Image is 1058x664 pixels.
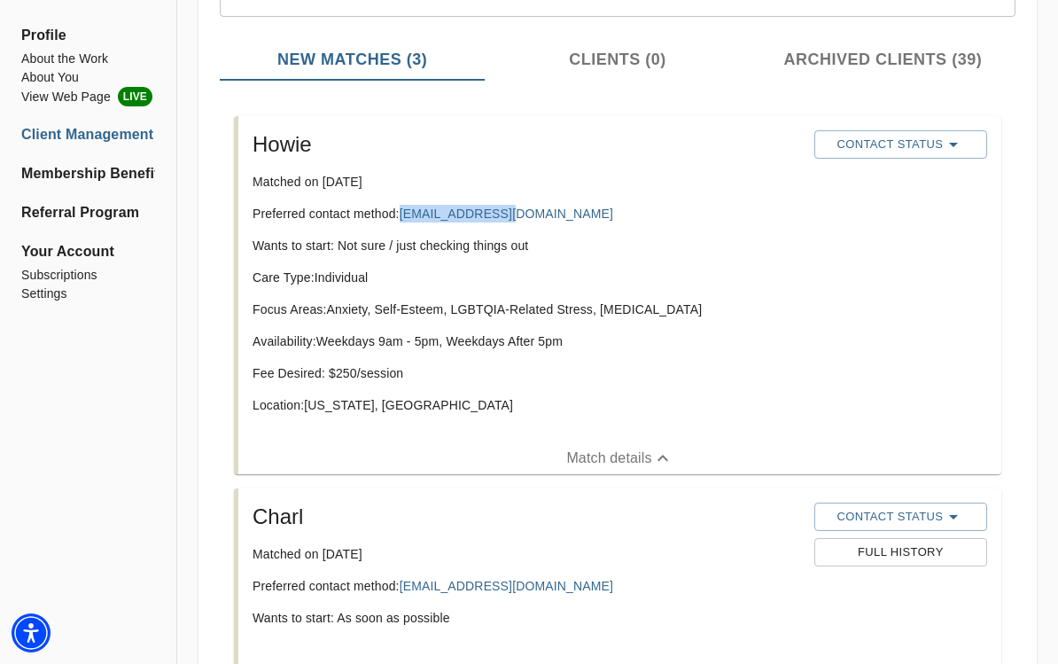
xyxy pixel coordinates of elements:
a: Subscriptions [21,266,155,285]
div: Accessibility Menu [12,613,51,652]
a: About the Work [21,50,155,68]
span: Contact Status [823,134,978,155]
span: Clients (0) [495,48,739,72]
p: Matched on [DATE] [253,173,800,191]
a: Client Management [21,124,155,145]
p: Match details [566,448,651,469]
p: Focus Areas: Anxiety, Self-Esteem, LGBTQIA-Related Stress, [MEDICAL_DATA] [253,301,800,318]
a: About You [21,68,155,87]
p: Wants to start: Not sure / just checking things out [253,237,800,254]
p: Wants to start: As soon as possible [253,609,800,627]
a: View Web PageLIVE [21,87,155,106]
a: [EMAIL_ADDRESS][DOMAIN_NAME] [400,579,613,593]
span: Archived Clients (39) [761,48,1005,72]
p: Location: [US_STATE], [GEOGRAPHIC_DATA] [253,396,800,414]
a: [EMAIL_ADDRESS][DOMAIN_NAME] [400,207,613,221]
button: Contact Status [814,130,987,159]
a: Membership Benefits [21,163,155,184]
p: Fee Desired: $ 250 /session [253,364,800,382]
button: Contact Status [814,503,987,531]
span: Your Account [21,241,155,262]
h5: Howie [253,130,800,159]
p: Preferred contact method: [253,205,800,223]
a: Referral Program [21,202,155,223]
p: Matched on [DATE] [253,545,800,563]
p: Preferred contact method: [253,577,800,595]
li: View Web Page [21,87,155,106]
button: Full History [814,538,987,566]
h5: Charl [253,503,800,531]
a: Settings [21,285,155,303]
span: New Matches (3) [230,48,474,72]
button: Match details [238,442,1001,474]
p: Care Type: Individual [253,269,800,286]
span: Contact Status [823,506,978,527]
span: LIVE [118,87,152,106]
span: Profile [21,25,155,46]
p: Availability: Weekdays 9am - 5pm, Weekdays After 5pm [253,332,800,350]
span: Full History [823,543,978,563]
